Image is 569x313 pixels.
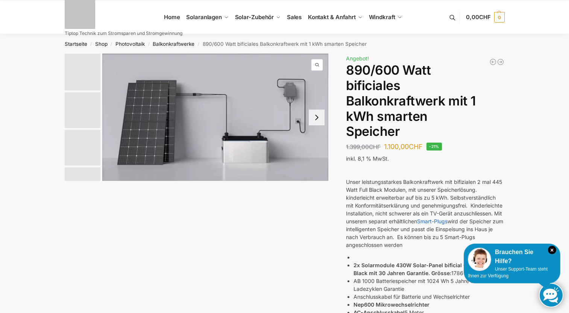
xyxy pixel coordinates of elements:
[417,218,448,224] a: Smart-Plugs
[51,34,518,54] nav: Breadcrumb
[354,301,429,308] strong: Nep600 Mikrowechselrichter
[354,277,504,293] li: AB 1000 Batteriespeicher mit 1024 Wh 5 Jahre oder 6000 Ladezyklen Garantie
[494,12,505,23] span: 0
[346,178,504,249] p: Unser leistungsstarkes Balkonkraftwerk mit bifizialen 2 mal 445 Watt Full Black Modulen, mit unse...
[354,293,504,301] li: Anschlusskabel für Batterie und Wechselrichter
[305,0,366,34] a: Kontakt & Anfahrt
[65,92,100,128] img: 860w-mi-1kwh-speicher
[451,270,492,276] span: 1786 25 mm
[65,41,87,47] a: Startseite
[309,110,325,125] button: Next slide
[346,155,389,162] span: inkl. 8,1 % MwSt.
[409,143,423,150] span: CHF
[87,41,95,47] span: /
[65,54,100,90] img: ASE 1000 Batteriespeicher
[194,41,202,47] span: /
[384,143,423,150] bdi: 1.100,00
[366,0,405,34] a: Windkraft
[346,143,381,150] bdi: 1.399,00
[369,14,395,21] span: Windkraft
[346,63,504,139] h1: 890/600 Watt bificiales Balkonkraftwerk mit 1 kWh smarten Speicher
[468,266,548,278] span: Unser Support-Team steht Ihnen zur Verfügung
[346,55,369,62] span: Angebot!
[548,246,556,254] i: Schließen
[466,6,504,29] a: 0,00CHF 0
[186,14,222,21] span: Solaranlagen
[284,0,305,34] a: Sales
[108,41,115,47] span: /
[426,143,442,150] span: -21%
[65,130,100,166] img: Bificial 30 % mehr Leistung
[468,248,556,266] div: Brauchen Sie Hilfe?
[183,0,232,34] a: Solaranlagen
[287,14,302,21] span: Sales
[354,262,500,276] strong: 2x Solarmodule 430W Solar-Panel bificial Glas/Glas Full Black mit 30 Jahren Garantie. Grösse:
[145,41,153,47] span: /
[369,143,381,150] span: CHF
[95,41,108,47] a: Shop
[115,41,145,47] a: Photovoltaik
[232,0,284,34] a: Solar-Zubehör
[65,31,182,36] p: Tiptop Technik zum Stromsparen und Stromgewinnung
[489,58,497,66] a: Mega XXL 1780 Watt Steckerkraftwerk Genehmigungsfrei.
[102,54,329,181] a: ASE 1000 Batteriespeicher1 3 scaled
[235,14,274,21] span: Solar-Zubehör
[102,54,329,181] img: ASE 1000 Batteriespeicher
[466,14,490,21] span: 0,00
[65,167,100,203] img: 1 (3)
[153,41,194,47] a: Balkonkraftwerke
[468,248,491,271] img: Customer service
[308,14,356,21] span: Kontakt & Anfahrt
[497,58,504,66] a: WiFi Smart Plug für unseren Plug & Play Batteriespeicher
[479,14,491,21] span: CHF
